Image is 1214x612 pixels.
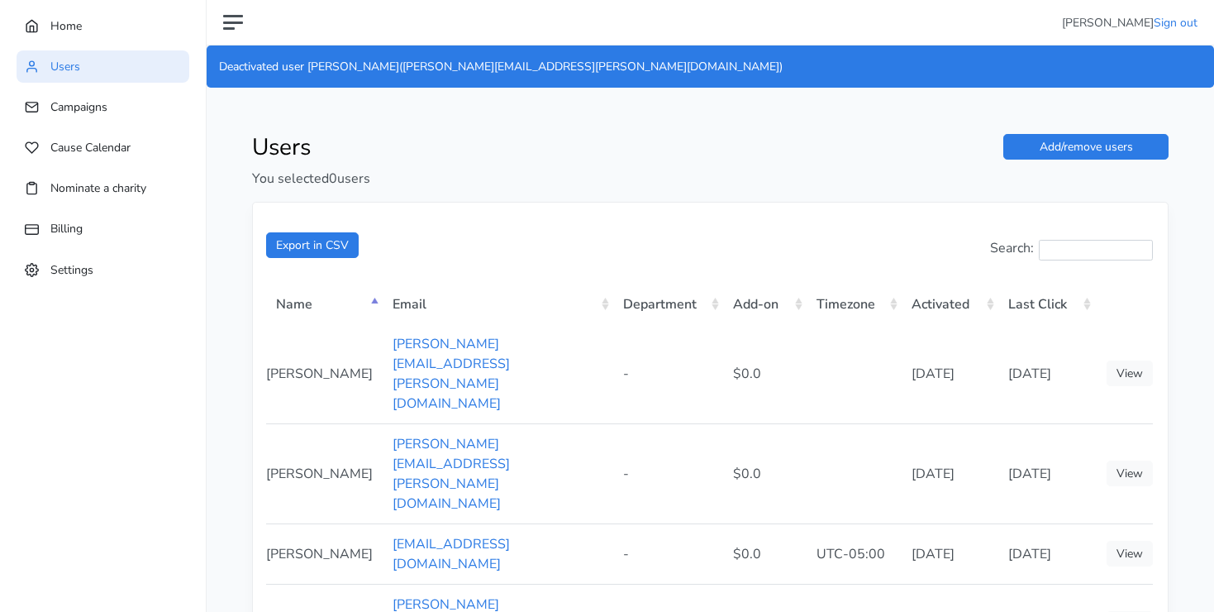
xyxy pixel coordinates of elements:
li: [PERSON_NAME] [1062,14,1197,31]
span: Billing [50,221,83,237]
td: [DATE] [902,524,998,584]
a: Campaigns [17,91,189,123]
a: Cause Calendar [17,131,189,164]
a: Add/remove users [1003,134,1169,160]
a: [PERSON_NAME][EMAIL_ADDRESS][PERSON_NAME][DOMAIN_NAME] [393,435,510,513]
span: Settings [50,261,93,277]
a: Home [17,10,189,42]
a: View [1107,541,1153,567]
td: [DATE] [998,524,1095,584]
p: You selected users [252,169,698,189]
td: [DATE] [998,324,1095,423]
td: UTC-05:00 [807,524,902,584]
td: $0.0 [723,423,806,524]
span: Cause Calendar [50,140,131,155]
td: [PERSON_NAME] [266,423,383,524]
td: [DATE] [902,423,998,524]
input: Search: [1039,240,1153,261]
th: Timezone: activate to sort column ascending [807,282,902,324]
button: Export in CSV [266,232,359,258]
a: Billing [17,213,189,245]
a: View [1107,461,1153,486]
th: Name: activate to sort column descending [266,282,383,324]
td: $0.0 [723,524,806,584]
th: Add-on: activate to sort column ascending [723,282,806,324]
a: Nominate a charity [17,172,189,204]
td: [DATE] [998,423,1095,524]
span: Home [50,18,82,34]
span: Nominate a charity [50,180,146,196]
td: [PERSON_NAME] [266,324,383,423]
th: Activated: activate to sort column ascending [902,282,998,324]
span: Campaigns [50,99,107,115]
td: [DATE] [902,324,998,423]
a: [EMAIL_ADDRESS][DOMAIN_NAME] [393,535,510,573]
td: $0.0 [723,324,806,423]
a: Sign out [1154,15,1197,31]
th: Department: activate to sort column ascending [613,282,724,324]
h1: Users [252,134,698,162]
td: - [613,324,724,423]
td: - [613,423,724,524]
span: Export in CSV [276,237,349,253]
th: Last Click: activate to sort column ascending [998,282,1095,324]
td: - [613,524,724,584]
label: Search: [990,238,1153,261]
span: 0 [329,170,337,188]
a: View [1107,361,1153,386]
a: Settings [17,254,189,286]
div: Deactivated user [PERSON_NAME]([PERSON_NAME][EMAIL_ADDRESS][PERSON_NAME][DOMAIN_NAME]) [207,45,1214,88]
span: Users [50,59,80,74]
a: [PERSON_NAME][EMAIL_ADDRESS][PERSON_NAME][DOMAIN_NAME] [393,335,510,413]
a: Users [17,50,189,83]
td: [PERSON_NAME] [266,524,383,584]
th: Email: activate to sort column ascending [383,282,613,324]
